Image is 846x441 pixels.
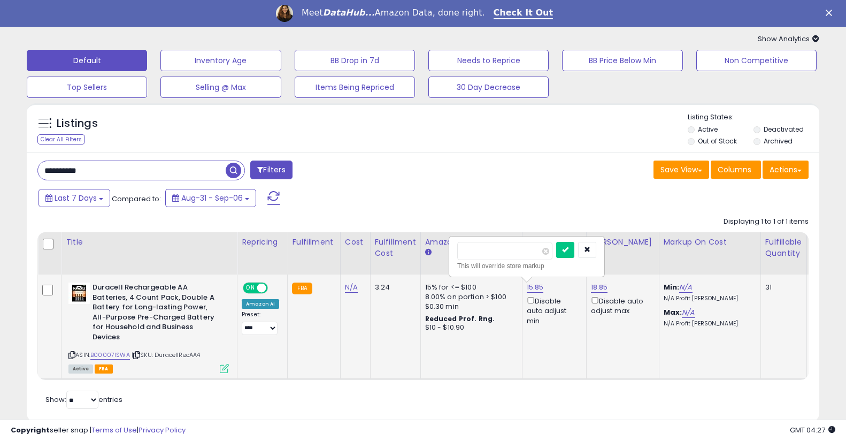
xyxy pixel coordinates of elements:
[826,10,836,16] div: Close
[664,282,680,292] b: Min:
[425,283,514,292] div: 15% for <= $100
[95,364,113,374] span: FBA
[323,7,375,18] i: DataHub...
[664,320,752,328] p: N/A Profit [PERSON_NAME]
[68,364,93,374] span: All listings currently available for purchase on Amazon
[659,232,760,275] th: The percentage added to the cost of goods (COGS) that forms the calculator for Min & Max prices.
[295,77,415,98] button: Items Being Repriced
[425,302,514,311] div: $0.30 min
[55,193,97,203] span: Last 7 Days
[494,7,553,19] a: Check It Out
[292,237,335,248] div: Fulfillment
[764,136,793,146] label: Archived
[527,295,578,326] div: Disable auto adjust min
[276,5,293,22] img: Profile image for Georgie
[250,161,292,179] button: Filters
[758,34,819,44] span: Show Analytics
[39,189,110,207] button: Last 7 Days
[428,50,549,71] button: Needs to Reprice
[765,283,798,292] div: 31
[718,164,751,175] span: Columns
[266,284,283,293] span: OFF
[591,282,608,293] a: 18.85
[27,77,147,98] button: Top Sellers
[295,50,415,71] button: BB Drop in 7d
[696,50,817,71] button: Non Competitive
[375,237,416,259] div: Fulfillment Cost
[711,161,761,179] button: Columns
[682,307,695,318] a: N/A
[181,193,243,203] span: Aug-31 - Sep-06
[664,307,682,317] b: Max:
[57,116,98,131] h5: Listings
[428,77,549,98] button: 30 Day Decrease
[11,425,50,435] strong: Copyright
[425,314,495,323] b: Reduced Prof. Rng.
[698,125,718,134] label: Active
[345,237,366,248] div: Cost
[242,311,279,335] div: Preset:
[375,283,412,292] div: 3.24
[527,282,544,293] a: 15.85
[68,283,90,304] img: 41h37aTkfNL._SL40_.jpg
[425,323,514,332] div: $10 - $10.90
[591,295,651,316] div: Disable auto adjust max
[425,248,432,257] small: Amazon Fees.
[688,112,819,123] p: Listing States:
[765,237,802,259] div: Fulfillable Quantity
[292,283,312,294] small: FBA
[11,425,186,436] div: seller snap | |
[790,425,835,435] span: 2025-09-14 04:27 GMT
[425,292,514,302] div: 8.00% on portion > $100
[591,237,655,248] div: [PERSON_NAME]
[679,282,692,293] a: N/A
[93,283,222,345] b: Duracell Rechargeable AA Batteries, 4 Count Pack, Double A Battery for Long-lasting Power, All-Pu...
[139,425,186,435] a: Privacy Policy
[242,299,279,309] div: Amazon AI
[764,125,804,134] label: Deactivated
[244,284,257,293] span: ON
[160,50,281,71] button: Inventory Age
[457,261,596,271] div: This will override store markup
[653,161,709,179] button: Save View
[664,295,752,302] p: N/A Profit [PERSON_NAME]
[160,77,281,98] button: Selling @ Max
[91,425,137,435] a: Terms of Use
[664,237,756,248] div: Markup on Cost
[90,351,130,360] a: B00007ISWA
[45,394,122,405] span: Show: entries
[302,7,485,18] div: Meet Amazon Data, done right.
[68,283,229,372] div: ASIN:
[112,194,161,204] span: Compared to:
[763,161,809,179] button: Actions
[724,217,809,227] div: Displaying 1 to 1 of 1 items
[66,237,233,248] div: Title
[562,50,682,71] button: BB Price Below Min
[242,237,283,248] div: Repricing
[425,237,518,248] div: Amazon Fees
[345,282,358,293] a: N/A
[27,50,147,71] button: Default
[132,351,201,359] span: | SKU: DuracellRecAA4
[37,134,85,145] div: Clear All Filters
[165,189,256,207] button: Aug-31 - Sep-06
[698,136,737,146] label: Out of Stock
